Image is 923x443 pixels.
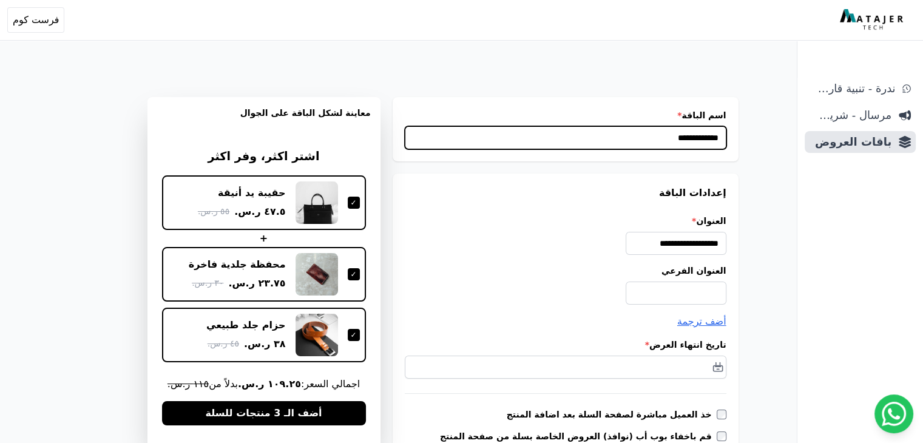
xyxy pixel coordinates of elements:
span: ٤٧.٥ ر.س. [234,205,285,219]
label: قم باخفاء بوب أب (نوافذ) العروض الخاصة بسلة من صفحة المنتج [440,430,717,442]
button: فرست كوم [7,7,64,33]
label: اسم الباقة [405,109,726,121]
span: ٢٣.٧٥ ر.س. [228,276,285,291]
span: ندرة - تنبية قارب علي النفاذ [810,80,895,97]
span: أضف الـ 3 منتجات للسلة [205,406,322,421]
span: ٣٨ ر.س. [244,337,286,351]
div: حقيبة يد أنيقة [218,186,285,200]
img: MatajerTech Logo [840,9,906,31]
s: ١١٥ ر.س. [167,378,209,390]
h3: اشتر اكثر، وفر اكثر [162,148,366,166]
label: خذ العميل مباشرة لصفحة السلة بعد اضافة المنتج [507,408,717,421]
span: ٥٥ ر.س. [198,205,229,218]
img: حزام جلد طبيعي [296,314,338,356]
h3: معاينة لشكل الباقة على الجوال [157,107,371,134]
span: باقات العروض [810,134,891,150]
button: أضف ترجمة [677,314,726,329]
span: ٤٥ ر.س. [208,337,239,350]
div: + [162,231,366,246]
span: أضف ترجمة [677,316,726,327]
h3: إعدادات الباقة [405,186,726,200]
label: العنوان الفرعي [405,265,726,277]
img: محفظة جلدية فاخرة [296,253,338,296]
div: حزام جلد طبيعي [206,319,286,332]
span: ٣٠ ر.س. [192,277,223,289]
span: مرسال - شريط دعاية [810,107,891,124]
label: تاريخ انتهاء العرض [405,339,726,351]
span: اجمالي السعر: بدلاً من [162,377,366,391]
span: فرست كوم [13,13,59,27]
b: ١٠٩.٢٥ ر.س. [238,378,301,390]
div: محفظة جلدية فاخرة [189,258,286,271]
label: العنوان [405,215,726,227]
button: أضف الـ 3 منتجات للسلة [162,401,366,425]
img: حقيبة يد أنيقة [296,181,338,224]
